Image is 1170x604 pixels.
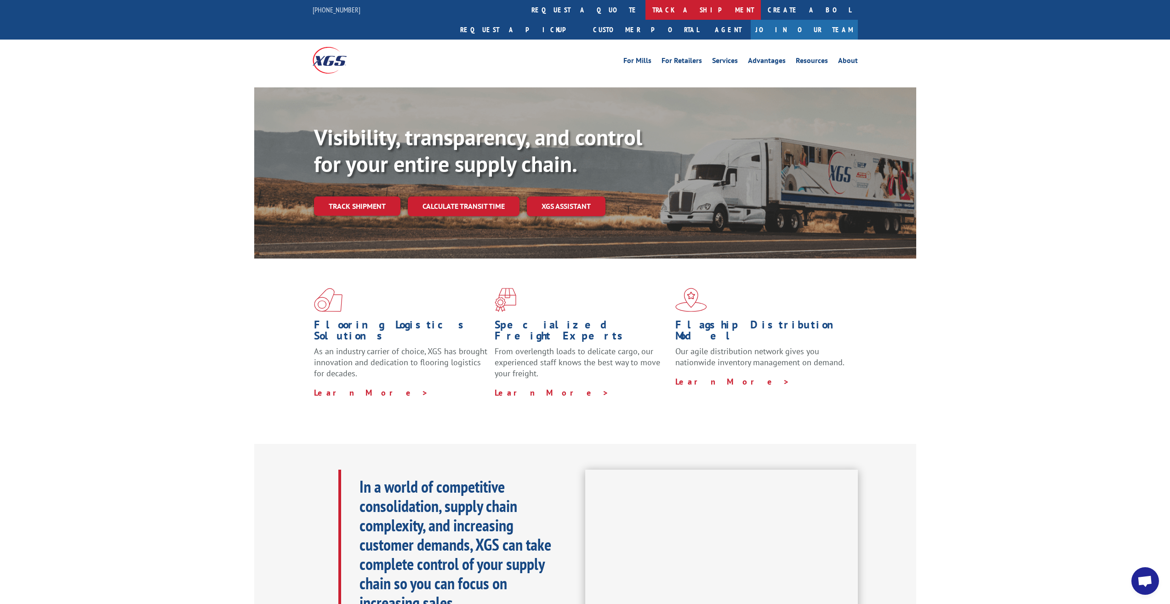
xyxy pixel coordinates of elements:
a: Track shipment [314,196,400,216]
a: Agent [706,20,751,40]
a: Learn More > [495,387,609,398]
img: xgs-icon-flagship-distribution-model-red [675,288,707,312]
a: Learn More > [675,376,790,387]
a: Services [712,57,738,67]
img: xgs-icon-total-supply-chain-intelligence-red [314,288,342,312]
h1: Specialized Freight Experts [495,319,668,346]
h1: Flooring Logistics Solutions [314,319,488,346]
a: Advantages [748,57,786,67]
a: Request a pickup [453,20,586,40]
h1: Flagship Distribution Model [675,319,849,346]
img: xgs-icon-focused-on-flooring-red [495,288,516,312]
a: [PHONE_NUMBER] [313,5,360,14]
b: Visibility, transparency, and control for your entire supply chain. [314,123,642,178]
a: Resources [796,57,828,67]
a: About [838,57,858,67]
p: From overlength loads to delicate cargo, our experienced staff knows the best way to move your fr... [495,346,668,387]
a: XGS ASSISTANT [527,196,605,216]
span: As an industry carrier of choice, XGS has brought innovation and dedication to flooring logistics... [314,346,487,379]
span: Our agile distribution network gives you nationwide inventory management on demand. [675,346,845,368]
div: Open chat [1131,567,1159,595]
a: Customer Portal [586,20,706,40]
a: Calculate transit time [408,196,519,216]
a: Learn More > [314,387,428,398]
a: For Retailers [662,57,702,67]
a: For Mills [623,57,651,67]
a: Join Our Team [751,20,858,40]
